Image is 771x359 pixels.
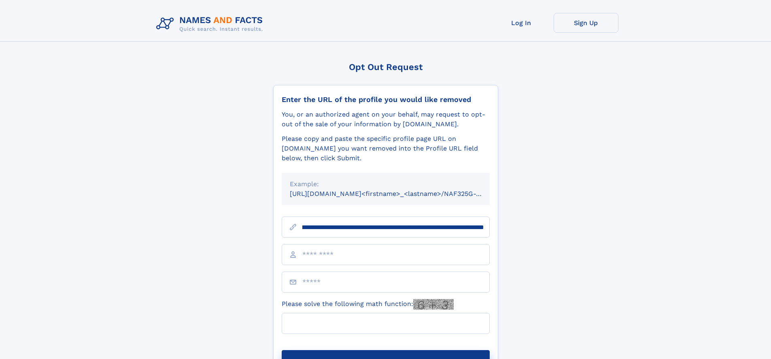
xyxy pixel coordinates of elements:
[554,13,618,33] a: Sign Up
[282,95,490,104] div: Enter the URL of the profile you would like removed
[153,13,270,35] img: Logo Names and Facts
[282,299,454,310] label: Please solve the following math function:
[282,110,490,129] div: You, or an authorized agent on your behalf, may request to opt-out of the sale of your informatio...
[282,134,490,163] div: Please copy and paste the specific profile page URL on [DOMAIN_NAME] you want removed into the Pr...
[273,62,498,72] div: Opt Out Request
[290,190,505,198] small: [URL][DOMAIN_NAME]<firstname>_<lastname>/NAF325G-xxxxxxxx
[290,179,482,189] div: Example:
[489,13,554,33] a: Log In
